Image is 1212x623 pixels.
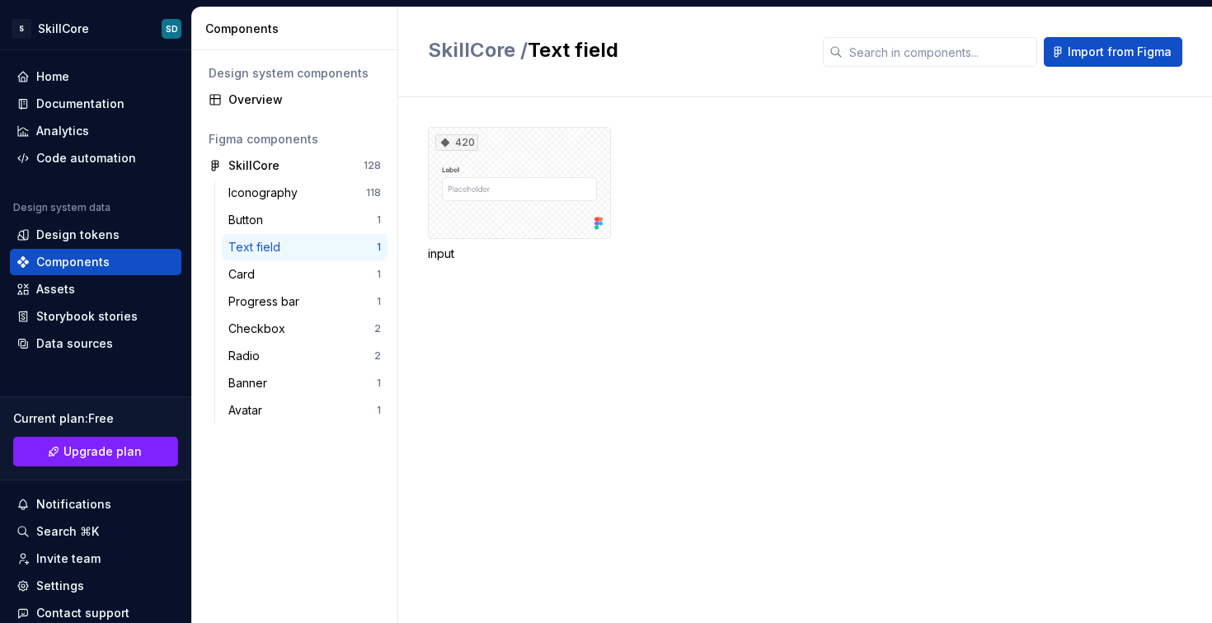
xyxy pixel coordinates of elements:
div: 1 [377,295,381,308]
div: 1 [377,213,381,227]
div: Notifications [36,496,111,513]
button: SSkillCoreSD [3,11,188,46]
a: Code automation [10,145,181,171]
a: Home [10,63,181,90]
a: SkillCore128 [202,152,388,179]
div: Documentation [36,96,124,112]
span: SkillCore / [428,38,528,62]
div: Design tokens [36,227,120,243]
a: Invite team [10,546,181,572]
div: Settings [36,578,84,594]
div: Data sources [36,335,113,352]
a: Settings [10,573,181,599]
div: Design system components [209,65,381,82]
div: 2 [374,349,381,363]
input: Search in components... [843,37,1037,67]
div: 1 [377,377,381,390]
div: Invite team [36,550,101,567]
div: SkillCore [228,157,280,174]
div: Progress bar [228,293,306,310]
a: Avatar1 [222,397,388,424]
div: 420 [435,134,478,151]
div: input [428,246,611,262]
div: Iconography [228,185,304,201]
a: Overview [202,87,388,113]
a: Banner1 [222,370,388,396]
div: Overview [228,91,381,108]
div: Figma components [209,131,381,148]
div: Code automation [36,150,136,166]
div: S [12,19,31,39]
div: Contact support [36,605,129,621]
div: Checkbox [228,321,292,337]
div: Assets [36,281,75,297]
div: Home [36,68,69,85]
span: Upgrade plan [63,443,142,460]
div: Banner [228,375,274,391]
a: Design tokens [10,222,181,248]
a: Card1 [222,261,388,288]
div: Text field [228,239,287,255]
div: Components [205,21,391,37]
div: 1 [377,268,381,281]
a: Analytics [10,118,181,144]
div: SD [166,22,178,35]
div: 128 [364,159,381,172]
div: Radio [228,348,266,364]
div: Button [228,212,270,228]
div: 1 [377,241,381,254]
h2: Text field [428,37,803,63]
div: 2 [374,322,381,335]
a: Iconography118 [222,180,388,206]
div: Search ⌘K [36,523,99,540]
a: Upgrade plan [13,437,178,466]
span: Import from Figma [1068,44,1172,60]
div: Design system data [13,201,110,214]
div: 1 [377,404,381,417]
div: Card [228,266,261,283]
a: Storybook stories [10,303,181,330]
a: Components [10,249,181,275]
a: Button1 [222,207,388,233]
div: Current plan : Free [13,410,178,427]
div: 118 [366,186,381,199]
a: Text field1 [222,234,388,260]
a: Progress bar1 [222,288,388,315]
div: Components [36,254,110,270]
a: Radio2 [222,343,388,369]
a: Checkbox2 [222,316,388,342]
div: Avatar [228,402,269,419]
div: SkillCore [38,21,89,37]
a: Documentation [10,91,181,117]
div: 420input [428,127,611,262]
div: Storybook stories [36,308,138,325]
button: Notifications [10,491,181,518]
a: Assets [10,276,181,302]
div: Analytics [36,123,89,139]
a: Data sources [10,330,181,357]
button: Search ⌘K [10,518,181,545]
button: Import from Figma [1044,37,1182,67]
